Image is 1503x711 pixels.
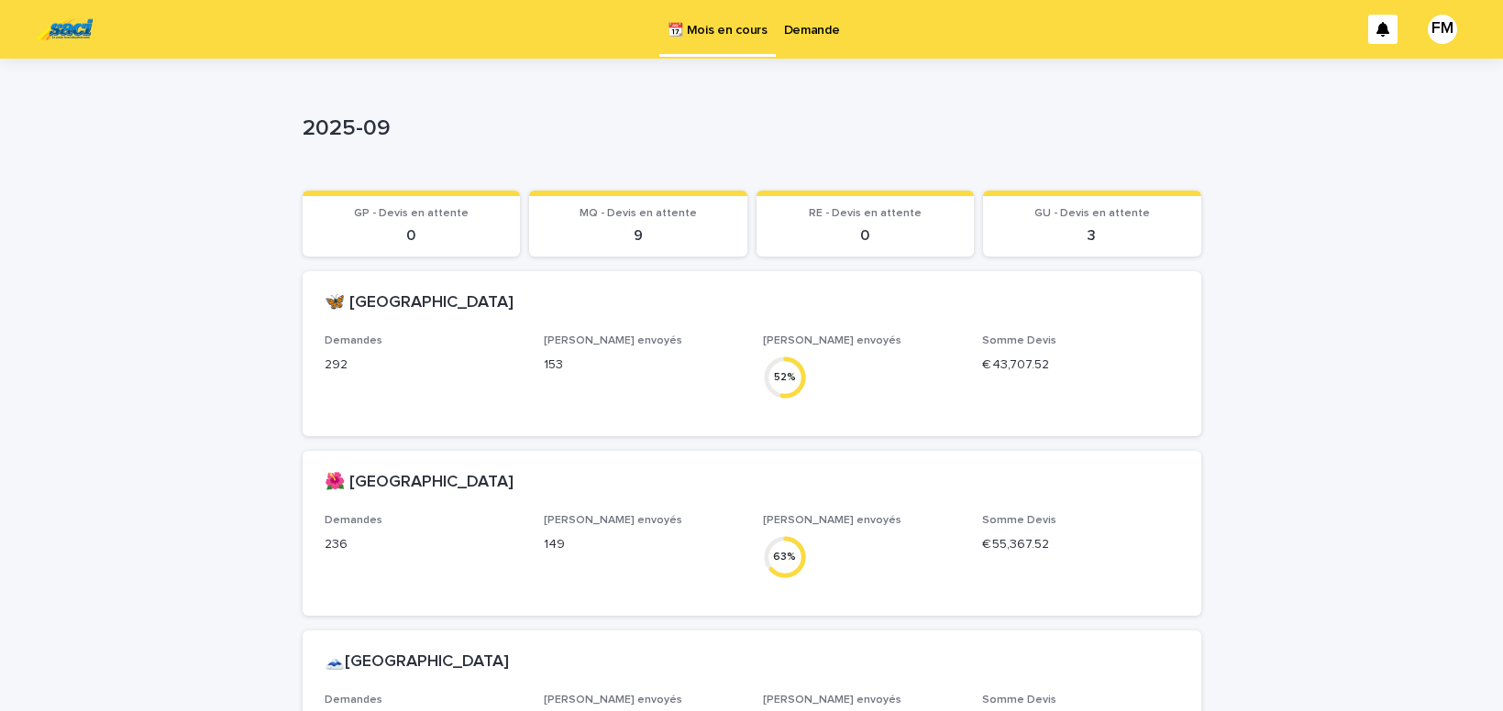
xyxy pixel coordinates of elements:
[982,535,1179,554] p: € 55,367.52
[982,335,1056,346] span: Somme Devis
[325,473,514,493] h2: 🌺 [GEOGRAPHIC_DATA]
[982,515,1056,526] span: Somme Devis
[763,695,901,706] span: [PERSON_NAME] envoyés
[314,227,510,245] p: 0
[325,515,382,526] span: Demandes
[544,515,682,526] span: [PERSON_NAME] envoyés
[763,367,807,387] div: 52 %
[37,11,93,48] img: UC29JcTLQ3GheANZ19ks
[303,115,1194,142] p: 2025-09
[544,535,741,554] p: 149
[325,355,522,375] p: 292
[354,208,469,219] span: GP - Devis en attente
[809,208,922,219] span: RE - Devis en attente
[325,535,522,554] p: 236
[544,355,741,375] p: 153
[994,227,1190,245] p: 3
[768,227,964,245] p: 0
[763,335,901,346] span: [PERSON_NAME] envoyés
[544,335,682,346] span: [PERSON_NAME] envoyés
[325,335,382,346] span: Demandes
[325,293,514,313] h2: 🦋 [GEOGRAPHIC_DATA]
[325,652,509,673] h2: 🗻[GEOGRAPHIC_DATA]
[544,695,682,706] span: [PERSON_NAME] envoyés
[1428,15,1457,44] div: FM
[1034,208,1150,219] span: GU - Devis en attente
[763,547,807,566] div: 63 %
[982,695,1056,706] span: Somme Devis
[325,695,382,706] span: Demandes
[763,515,901,526] span: [PERSON_NAME] envoyés
[982,355,1179,375] p: € 43,707.52
[580,208,697,219] span: MQ - Devis en attente
[540,227,736,245] p: 9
